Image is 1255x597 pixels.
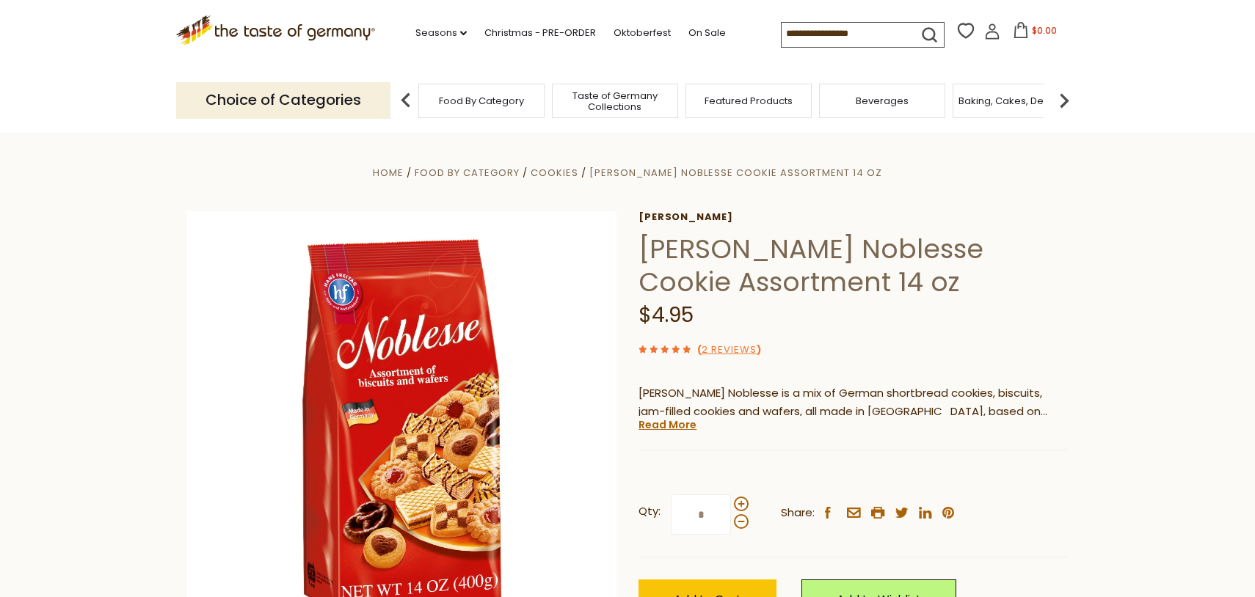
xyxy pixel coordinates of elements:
[531,166,578,180] a: Cookies
[958,95,1072,106] a: Baking, Cakes, Desserts
[639,502,661,521] strong: Qty:
[697,343,761,356] span: ( )
[856,95,909,106] a: Beverages
[556,90,674,112] a: Taste of Germany Collections
[781,504,815,522] span: Share:
[639,417,696,432] a: Read More
[702,343,757,358] a: 2 Reviews
[373,166,404,180] a: Home
[176,82,390,118] p: Choice of Categories
[415,25,467,41] a: Seasons
[589,166,882,180] a: [PERSON_NAME] Noblesse Cookie Assortment 14 oz
[688,25,726,41] a: On Sale
[671,494,731,535] input: Qty:
[639,232,1068,298] h1: [PERSON_NAME] Noblesse Cookie Assortment 14 oz
[639,301,694,329] span: $4.95
[639,211,1068,223] a: [PERSON_NAME]
[639,384,1068,421] p: [PERSON_NAME] Noblesse is a mix of German shortbread cookies, biscuits, jam-filled cookies and wa...
[705,95,793,106] a: Featured Products
[614,25,671,41] a: Oktoberfest
[1032,24,1057,37] span: $0.00
[484,25,596,41] a: Christmas - PRE-ORDER
[391,86,421,115] img: previous arrow
[439,95,524,106] a: Food By Category
[1050,86,1079,115] img: next arrow
[415,166,520,180] a: Food By Category
[1003,22,1066,44] button: $0.00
